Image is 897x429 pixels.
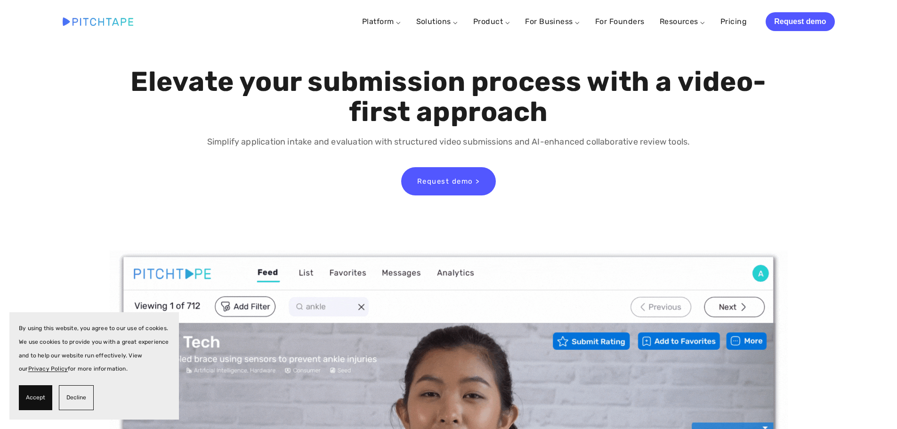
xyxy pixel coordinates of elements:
[416,17,458,26] a: Solutions ⌵
[766,12,834,31] a: Request demo
[19,385,52,410] button: Accept
[128,135,769,149] p: Simplify application intake and evaluation with structured video submissions and AI-enhanced coll...
[660,17,705,26] a: Resources ⌵
[525,17,580,26] a: For Business ⌵
[473,17,510,26] a: Product ⌵
[128,67,769,127] h1: Elevate your submission process with a video-first approach
[63,17,133,25] img: Pitchtape | Video Submission Management Software
[595,13,645,30] a: For Founders
[59,385,94,410] button: Decline
[26,391,45,405] span: Accept
[19,322,170,376] p: By using this website, you agree to our use of cookies. We use cookies to provide you with a grea...
[66,391,86,405] span: Decline
[720,13,747,30] a: Pricing
[362,17,401,26] a: Platform ⌵
[28,365,68,372] a: Privacy Policy
[401,167,496,195] a: Request demo >
[9,312,179,420] section: Cookie banner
